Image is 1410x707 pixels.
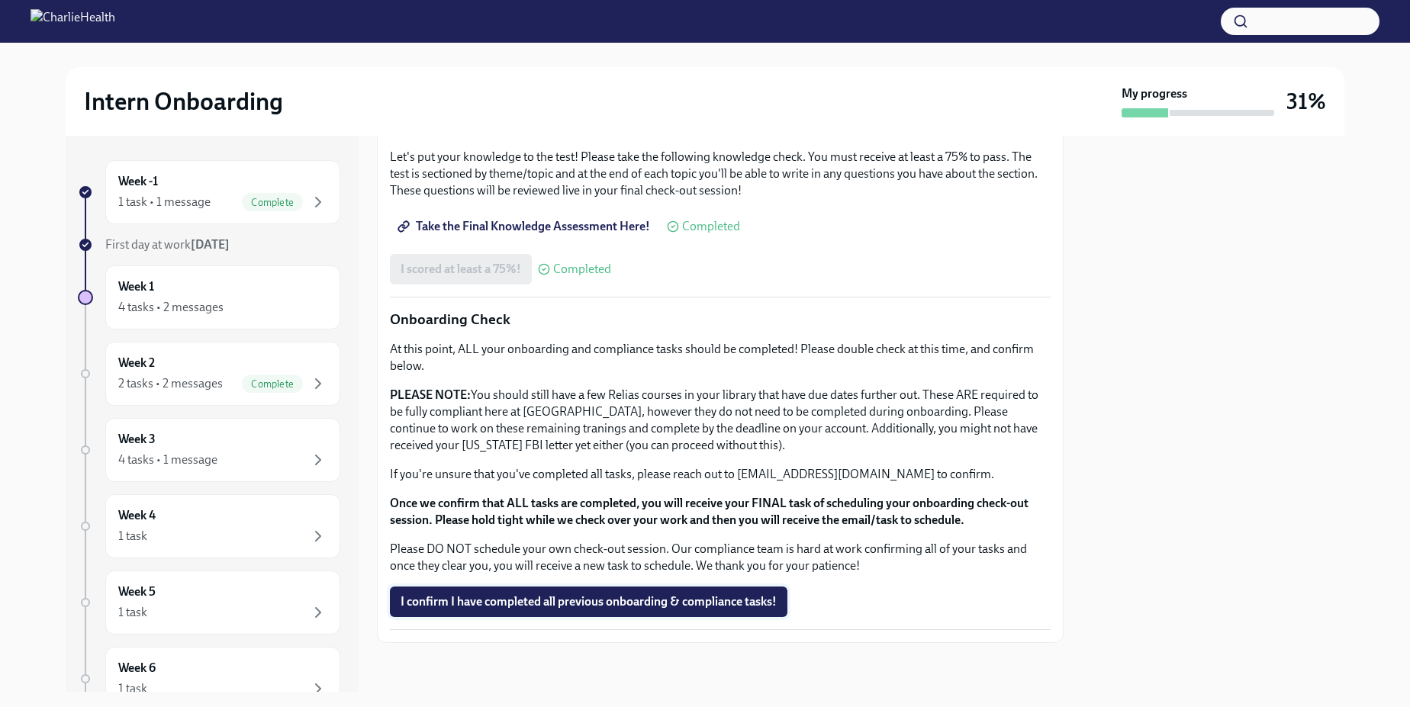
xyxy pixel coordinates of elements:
[118,278,154,295] h6: Week 1
[390,211,661,242] a: Take the Final Knowledge Assessment Here!
[118,194,211,210] div: 1 task • 1 message
[78,494,340,558] a: Week 41 task
[390,496,1029,527] strong: Once we confirm that ALL tasks are completed, you will receive your FINAL task of scheduling your...
[78,342,340,406] a: Week 22 tasks • 2 messagesComplete
[118,507,156,524] h6: Week 4
[118,173,158,190] h6: Week -1
[390,310,1051,329] p: Onboarding Check
[1286,88,1326,115] h3: 31%
[118,604,147,621] div: 1 task
[390,387,471,402] strong: PLEASE NOTE:
[118,680,147,697] div: 1 task
[78,570,340,635] a: Week 51 task
[390,341,1051,374] p: At this point, ALL your onboarding and compliance tasks should be completed! Please double check ...
[390,387,1051,454] p: You should still have a few Relias courses in your library that have due dates further out. These...
[1122,85,1187,102] strong: My progress
[390,149,1051,199] p: Let's put your knowledge to the test! Please take the following knowledge check. You must receive...
[118,583,156,600] h6: Week 5
[390,466,1051,483] p: If you're unsure that you've completed all tasks, please reach out to [EMAIL_ADDRESS][DOMAIN_NAME...
[118,528,147,545] div: 1 task
[401,594,777,609] span: I confirm I have completed all previous onboarding & compliance tasks!
[118,452,217,468] div: 4 tasks • 1 message
[401,219,650,234] span: Take the Final Knowledge Assessment Here!
[78,236,340,253] a: First day at work[DATE]
[31,9,115,34] img: CharlieHealth
[390,541,1051,574] p: Please DO NOT schedule your own check-out session. Our compliance team is hard at work confirming...
[78,418,340,482] a: Week 34 tasks • 1 message
[682,220,740,233] span: Completed
[78,265,340,329] a: Week 14 tasks • 2 messages
[118,431,156,448] h6: Week 3
[242,197,303,208] span: Complete
[553,263,611,275] span: Completed
[118,355,155,371] h6: Week 2
[191,237,230,252] strong: [DATE]
[118,299,224,316] div: 4 tasks • 2 messages
[105,237,230,252] span: First day at work
[390,586,787,617] button: I confirm I have completed all previous onboarding & compliance tasks!
[242,378,303,390] span: Complete
[118,375,223,392] div: 2 tasks • 2 messages
[78,160,340,224] a: Week -11 task • 1 messageComplete
[118,660,156,676] h6: Week 6
[84,86,283,117] h2: Intern Onboarding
